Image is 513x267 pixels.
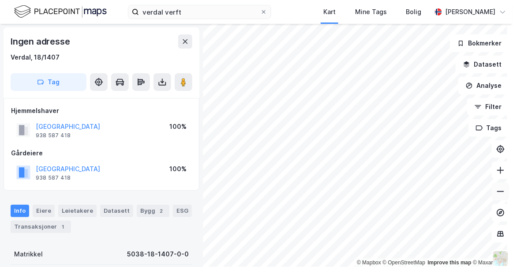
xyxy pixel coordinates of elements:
[355,7,387,17] div: Mine Tags
[323,7,336,17] div: Kart
[468,119,509,137] button: Tags
[36,132,71,139] div: 938 587 418
[14,249,43,259] div: Matrikkel
[469,225,513,267] iframe: Chat Widget
[450,34,509,52] button: Bokmerker
[169,164,187,174] div: 100%
[11,105,192,116] div: Hjemmelshaver
[14,4,107,19] img: logo.f888ab2527a4732fd821a326f86c7f29.svg
[446,7,496,17] div: [PERSON_NAME]
[100,205,133,217] div: Datasett
[383,259,426,266] a: OpenStreetMap
[11,34,71,49] div: Ingen adresse
[428,259,472,266] a: Improve this map
[127,249,189,259] div: 5038-18-1407-0-0
[11,205,29,217] div: Info
[157,207,166,215] div: 2
[406,7,422,17] div: Bolig
[11,52,60,63] div: Verdal, 18/1407
[357,259,381,266] a: Mapbox
[11,221,71,233] div: Transaksjoner
[169,121,187,132] div: 100%
[137,205,169,217] div: Bygg
[467,98,509,116] button: Filter
[11,148,192,158] div: Gårdeiere
[139,5,260,19] input: Søk på adresse, matrikkel, gårdeiere, leietakere eller personer
[59,222,67,231] div: 1
[33,205,55,217] div: Eiere
[58,205,97,217] div: Leietakere
[458,77,509,94] button: Analyse
[11,73,86,91] button: Tag
[36,174,71,181] div: 938 587 418
[456,56,509,73] button: Datasett
[173,205,192,217] div: ESG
